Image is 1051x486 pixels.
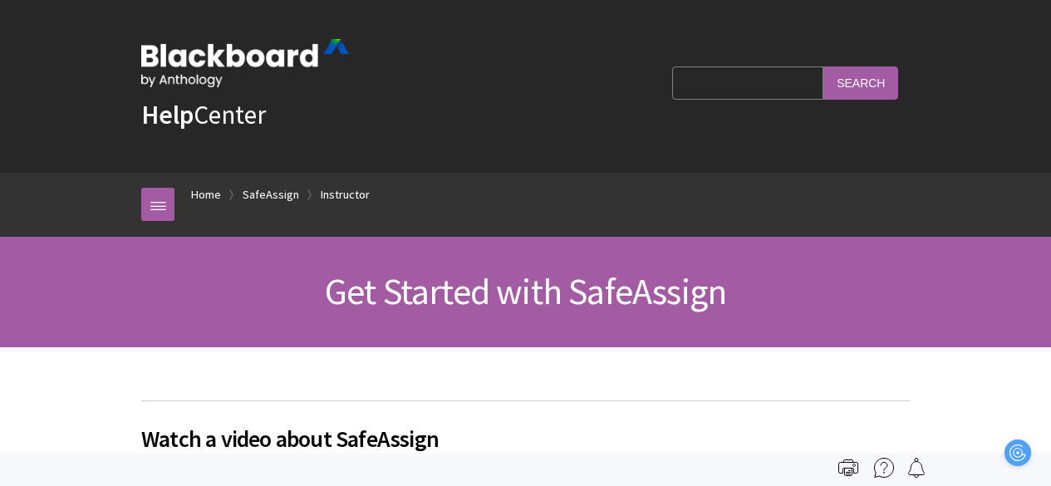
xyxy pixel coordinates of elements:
[141,39,349,87] img: Blackboard by Anthology
[906,458,926,478] img: Follow this page
[191,184,221,205] a: Home
[874,458,894,478] img: More help
[838,458,858,478] img: Print
[141,400,910,456] h2: Watch a video about SafeAssign
[243,184,299,205] a: SafeAssign
[325,268,726,314] span: Get Started with SafeAssign
[823,66,898,99] input: Search
[141,98,194,131] strong: Help
[141,98,266,131] a: HelpCenter
[321,184,370,205] a: Instructor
